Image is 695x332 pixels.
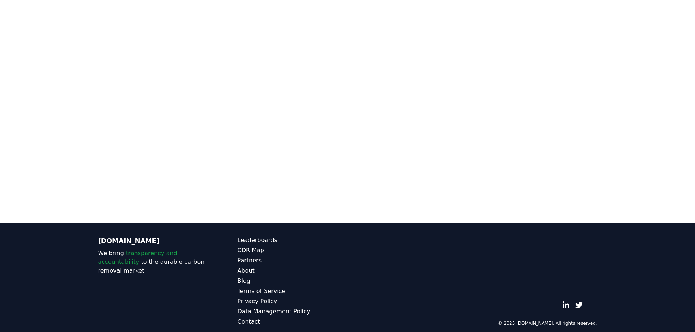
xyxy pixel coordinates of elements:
a: About [238,266,348,275]
a: LinkedIn [562,301,569,309]
a: Leaderboards [238,236,348,245]
p: [DOMAIN_NAME] [98,236,208,246]
a: Contact [238,317,348,326]
span: transparency and accountability [98,250,177,265]
a: Partners [238,256,348,265]
a: CDR Map [238,246,348,255]
a: Twitter [575,301,583,309]
a: Privacy Policy [238,297,348,306]
p: © 2025 [DOMAIN_NAME]. All rights reserved. [498,320,597,326]
a: Terms of Service [238,287,348,296]
a: Data Management Policy [238,307,348,316]
p: We bring to the durable carbon removal market [98,249,208,275]
a: Blog [238,277,348,285]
